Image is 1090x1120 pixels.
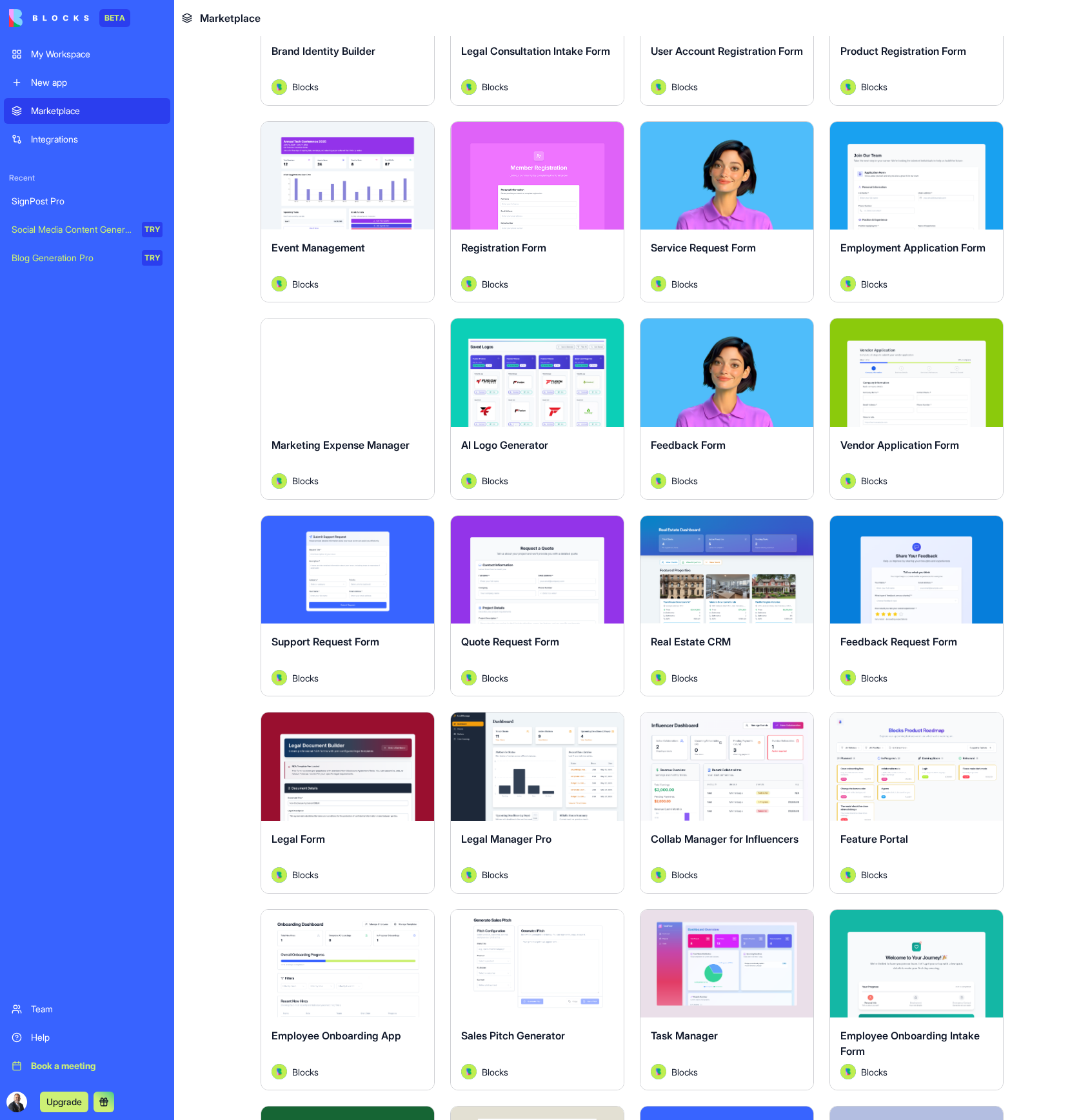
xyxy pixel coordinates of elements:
span: Real Estate CRM [651,635,731,648]
span: Blocks [861,474,887,487]
img: Avatar [651,670,666,685]
div: Book a meeting [31,1059,163,1072]
span: Product Registration Form [840,44,966,57]
span: Blocks [671,868,698,881]
span: Blocks [861,80,887,93]
img: Avatar [651,79,666,95]
span: Blocks [671,671,698,685]
img: Avatar [272,473,287,489]
img: Avatar [272,1064,287,1079]
img: Avatar [272,670,287,685]
span: Blocks [482,80,508,93]
a: Registration FormAvatarBlocks [450,121,624,303]
div: My Workspace [31,48,163,61]
div: SignPost Pro [12,195,163,208]
span: Blocks [671,277,698,291]
span: Blocks [292,868,319,881]
a: Integrations [4,126,170,152]
img: Avatar [651,1064,666,1079]
span: Event Management [272,241,365,254]
img: Avatar [840,276,856,291]
a: Employee Onboarding Intake FormAvatarBlocks [829,909,1004,1091]
button: Upgrade [40,1092,88,1112]
span: Legal Manager Pro [461,832,551,845]
a: My Workspace [4,41,170,67]
span: Feedback Form [651,438,726,451]
span: Sales Pitch Generator [461,1029,565,1042]
img: Avatar [461,473,477,489]
img: Avatar [840,1064,856,1079]
span: Blocks [671,1065,698,1079]
span: Blocks [292,671,319,685]
img: Avatar [461,670,477,685]
span: Blocks [482,277,508,291]
img: Avatar [840,867,856,883]
span: Feedback Request Form [840,635,957,648]
img: Avatar [461,79,477,95]
img: Avatar [840,79,856,95]
div: Help [31,1031,163,1044]
span: Employment Application Form [840,241,986,254]
span: Blocks [482,868,508,881]
span: Service Request Form [651,241,756,254]
a: Vendor Application FormAvatarBlocks [829,318,1004,500]
span: Legal Form [272,832,325,845]
span: Blocks [482,1065,508,1079]
a: Employment Application FormAvatarBlocks [829,121,1004,303]
span: Blocks [861,1065,887,1079]
div: TRY [142,250,163,266]
a: Marketplace [4,98,170,124]
span: Recent [4,173,170,183]
a: New app [4,70,170,95]
span: Marketing Expense Manager [272,438,410,451]
div: Team [31,1003,163,1016]
a: Marketing Expense ManagerAvatarBlocks [261,318,435,500]
span: Support Request Form [272,635,379,648]
a: Task ManagerAvatarBlocks [640,909,814,1091]
span: Blocks [861,868,887,881]
img: Avatar [651,276,666,291]
span: Employee Onboarding Intake Form [840,1029,980,1057]
a: Team [4,996,170,1022]
img: Avatar [461,1064,477,1079]
a: Feedback Request FormAvatarBlocks [829,515,1004,697]
div: Blog Generation Pro [12,251,133,264]
span: Blocks [861,277,887,291]
a: Support Request FormAvatarBlocks [261,515,435,697]
span: Brand Identity Builder [272,44,375,57]
a: Feature PortalAvatarBlocks [829,712,1004,894]
span: Blocks [292,474,319,487]
div: Social Media Content Generator [12,223,133,236]
a: Social Media Content GeneratorTRY [4,217,170,242]
span: Blocks [671,80,698,93]
a: Sales Pitch GeneratorAvatarBlocks [450,909,624,1091]
span: Blocks [671,474,698,487]
a: Service Request FormAvatarBlocks [640,121,814,303]
span: User Account Registration Form [651,44,803,57]
span: Blocks [292,80,319,93]
span: Blocks [482,474,508,487]
span: Employee Onboarding App [272,1029,401,1042]
span: Blocks [482,671,508,685]
a: Employee Onboarding AppAvatarBlocks [261,909,435,1091]
img: Avatar [651,867,666,883]
img: Avatar [651,473,666,489]
span: Quote Request Form [461,635,559,648]
span: Task Manager [651,1029,718,1042]
img: Avatar [840,473,856,489]
a: Collab Manager for InfluencersAvatarBlocks [640,712,814,894]
img: Avatar [272,79,287,95]
div: Marketplace [31,104,163,117]
span: AI Logo Generator [461,438,548,451]
div: TRY [142,222,163,237]
a: Legal FormAvatarBlocks [261,712,435,894]
img: Avatar [272,867,287,883]
div: Integrations [31,133,163,146]
a: Feedback FormAvatarBlocks [640,318,814,500]
img: Avatar [461,867,477,883]
div: New app [31,76,163,89]
span: Collab Manager for Influencers [651,832,798,845]
a: Help [4,1025,170,1050]
img: Avatar [461,276,477,291]
img: Avatar [272,276,287,291]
